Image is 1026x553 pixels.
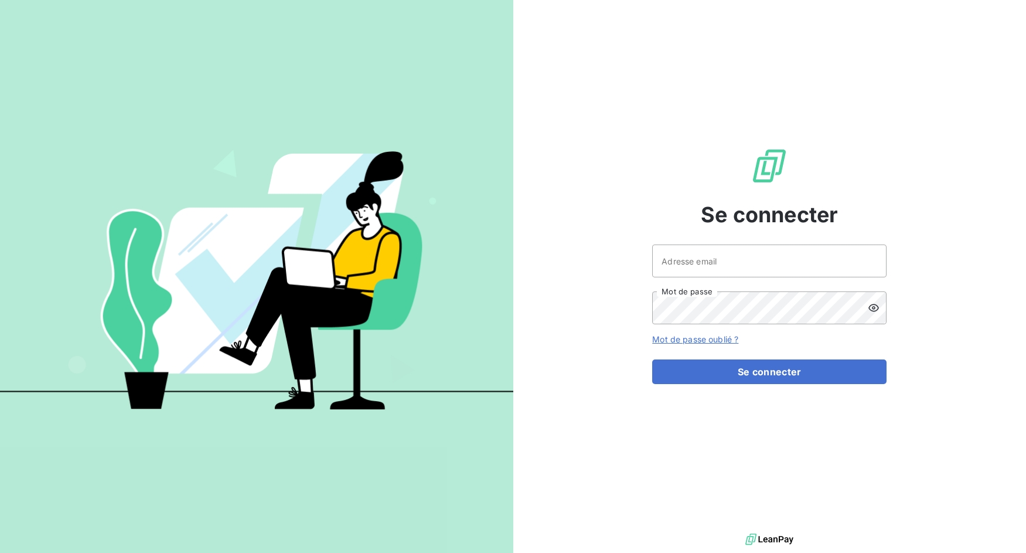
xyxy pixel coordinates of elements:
[652,245,887,277] input: placeholder
[652,334,738,344] a: Mot de passe oublié ?
[751,147,788,185] img: Logo LeanPay
[652,359,887,384] button: Se connecter
[745,531,793,548] img: logo
[701,199,838,230] span: Se connecter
